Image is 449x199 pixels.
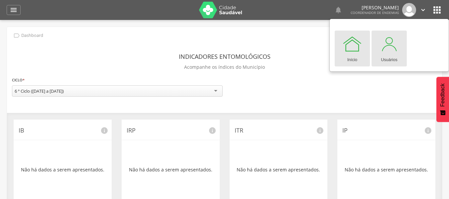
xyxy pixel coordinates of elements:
[342,145,430,195] div: Não há dados a serem apresentados.
[100,127,108,135] i: info
[351,10,399,15] span: Coordenador de Endemias
[15,88,64,94] div: 6 º Ciclo ([DATE] a [DATE])
[179,50,271,62] header: Indicadores Entomológicos
[316,127,324,135] i: info
[419,6,427,14] i: 
[419,3,427,17] a: 
[424,127,432,135] i: info
[184,62,265,72] p: Acompanhe os índices do Município
[19,126,107,135] p: IB
[12,76,25,84] label: Ciclo
[372,31,407,66] a: Usuários
[13,32,20,39] i: 
[334,3,342,17] a: 
[21,33,43,38] p: Dashboard
[342,126,430,135] p: IP
[432,5,442,15] i: 
[127,145,215,195] div: Não há dados a serem apresentados.
[208,127,216,135] i: info
[127,126,215,135] p: IRP
[436,77,449,122] button: Feedback - Mostrar pesquisa
[10,6,18,14] i: 
[235,145,323,195] div: Não há dados a serem apresentados.
[19,145,107,195] div: Não há dados a serem apresentados.
[7,5,21,15] a: 
[235,126,323,135] p: ITR
[351,5,399,10] p: [PERSON_NAME]
[334,6,342,14] i: 
[440,83,446,107] span: Feedback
